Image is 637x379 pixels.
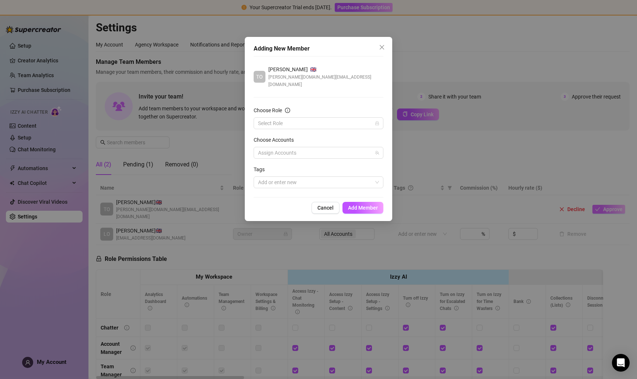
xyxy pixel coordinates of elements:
span: Cancel [317,205,334,211]
span: [PERSON_NAME] [268,65,308,73]
button: Add Member [342,202,383,214]
span: lock [375,121,379,125]
span: info-circle [285,108,290,113]
span: Add Member [348,205,378,211]
div: Open Intercom Messenger [612,354,630,372]
button: Cancel [311,202,340,214]
span: close [379,44,385,50]
div: Adding New Member [254,44,383,53]
span: TO [256,73,263,81]
div: Choose Role [254,106,282,114]
span: team [375,151,379,155]
span: [PERSON_NAME][DOMAIN_NAME][EMAIL_ADDRESS][DOMAIN_NAME] [268,73,383,88]
button: Close [376,41,388,53]
div: 🇬🇧 [268,65,383,73]
span: Close [376,44,388,50]
label: Choose Accounts [254,136,299,144]
label: Tags [254,165,269,173]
